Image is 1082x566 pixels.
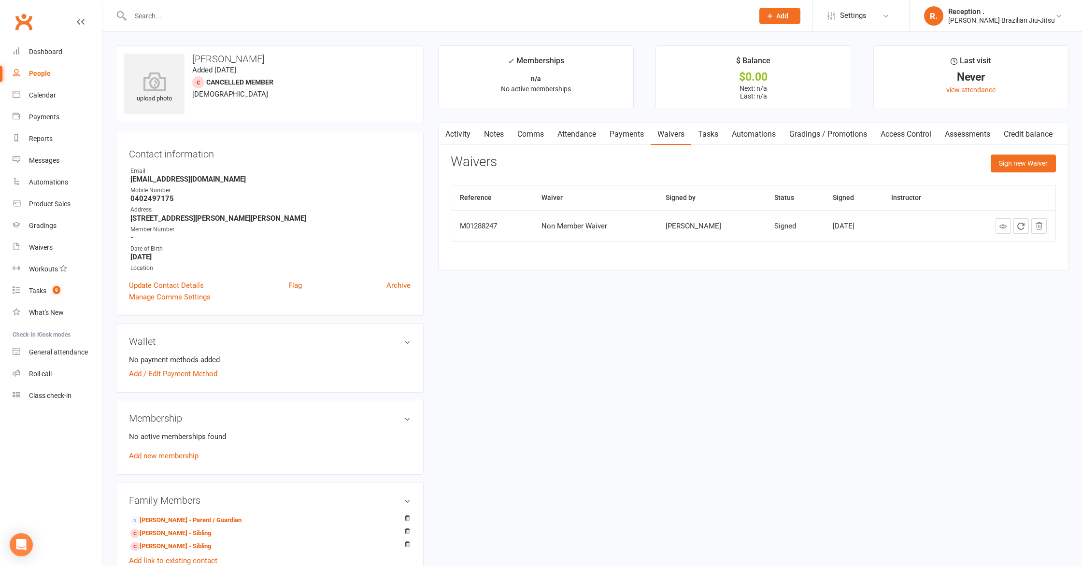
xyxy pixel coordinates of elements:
[883,72,1059,82] div: Never
[13,193,102,215] a: Product Sales
[130,515,242,525] a: [PERSON_NAME] - Parent / Guardian
[13,385,102,407] a: Class kiosk mode
[13,85,102,106] a: Calendar
[130,167,411,176] div: Email
[551,123,603,145] a: Attendance
[10,533,33,556] div: Open Intercom Messenger
[997,123,1059,145] a: Credit balance
[29,243,53,251] div: Waivers
[833,222,874,230] div: [DATE]
[883,185,953,210] th: Instructor
[948,16,1055,25] div: [PERSON_NAME] Brazilian Jiu-Jitsu
[725,123,783,145] a: Automations
[776,12,788,20] span: Add
[129,495,411,506] h3: Family Members
[691,123,725,145] a: Tasks
[129,413,411,424] h3: Membership
[759,8,800,24] button: Add
[29,48,62,56] div: Dashboard
[128,9,747,23] input: Search...
[129,336,411,347] h3: Wallet
[938,123,997,145] a: Assessments
[29,200,71,208] div: Product Sales
[736,55,770,72] div: $ Balance
[29,222,57,229] div: Gradings
[29,91,56,99] div: Calendar
[130,175,411,184] strong: [EMAIL_ADDRESS][DOMAIN_NAME]
[130,194,411,203] strong: 0402497175
[130,233,411,242] strong: -
[666,222,757,230] div: [PERSON_NAME]
[130,528,211,538] a: [PERSON_NAME] - Sibling
[129,291,211,303] a: Manage Comms Settings
[13,150,102,171] a: Messages
[13,258,102,280] a: Workouts
[192,90,268,99] span: [DEMOGRAPHIC_DATA]
[13,171,102,193] a: Automations
[129,280,204,291] a: Update Contact Details
[29,348,88,356] div: General attendance
[13,128,102,150] a: Reports
[129,368,217,380] a: Add / Edit Payment Method
[130,264,411,273] div: Location
[288,280,302,291] a: Flag
[130,225,411,234] div: Member Number
[129,431,411,442] p: No active memberships found
[130,244,411,254] div: Date of Birth
[477,123,511,145] a: Notes
[665,72,841,82] div: $0.00
[29,309,64,316] div: What's New
[53,286,60,294] span: 9
[508,57,514,66] i: ✓
[29,156,59,164] div: Messages
[29,70,51,77] div: People
[29,135,53,142] div: Reports
[29,113,59,121] div: Payments
[783,123,874,145] a: Gradings / Promotions
[129,354,411,366] li: No payment methods added
[29,370,52,378] div: Roll call
[951,55,991,72] div: Last visit
[12,10,36,34] a: Clubworx
[533,185,657,210] th: Waiver
[29,392,71,399] div: Class check-in
[386,280,411,291] a: Archive
[451,155,497,170] h3: Waivers
[130,541,211,552] a: [PERSON_NAME] - Sibling
[129,145,411,159] h3: Contact information
[130,214,411,223] strong: [STREET_ADDRESS][PERSON_NAME][PERSON_NAME]
[511,123,551,145] a: Comms
[603,123,651,145] a: Payments
[651,123,691,145] a: Waivers
[124,54,415,64] h3: [PERSON_NAME]
[192,66,236,74] time: Added [DATE]
[130,253,411,261] strong: [DATE]
[124,72,185,104] div: upload photo
[13,63,102,85] a: People
[508,55,564,72] div: Memberships
[541,222,648,230] div: Non Member Waiver
[874,123,938,145] a: Access Control
[129,452,199,460] a: Add new membership
[13,280,102,302] a: Tasks 9
[13,215,102,237] a: Gradings
[13,363,102,385] a: Roll call
[840,5,867,27] span: Settings
[665,85,841,100] p: Next: n/a Last: n/a
[946,86,996,94] a: view attendance
[29,287,46,295] div: Tasks
[451,185,533,210] th: Reference
[130,205,411,214] div: Address
[13,106,102,128] a: Payments
[29,178,68,186] div: Automations
[13,302,102,324] a: What's New
[460,222,524,230] div: M01288247
[824,185,883,210] th: Signed
[924,6,943,26] div: R.
[13,41,102,63] a: Dashboard
[657,185,766,210] th: Signed by
[206,78,273,86] span: Cancelled member
[439,123,477,145] a: Activity
[501,85,571,93] span: No active memberships
[130,186,411,195] div: Mobile Number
